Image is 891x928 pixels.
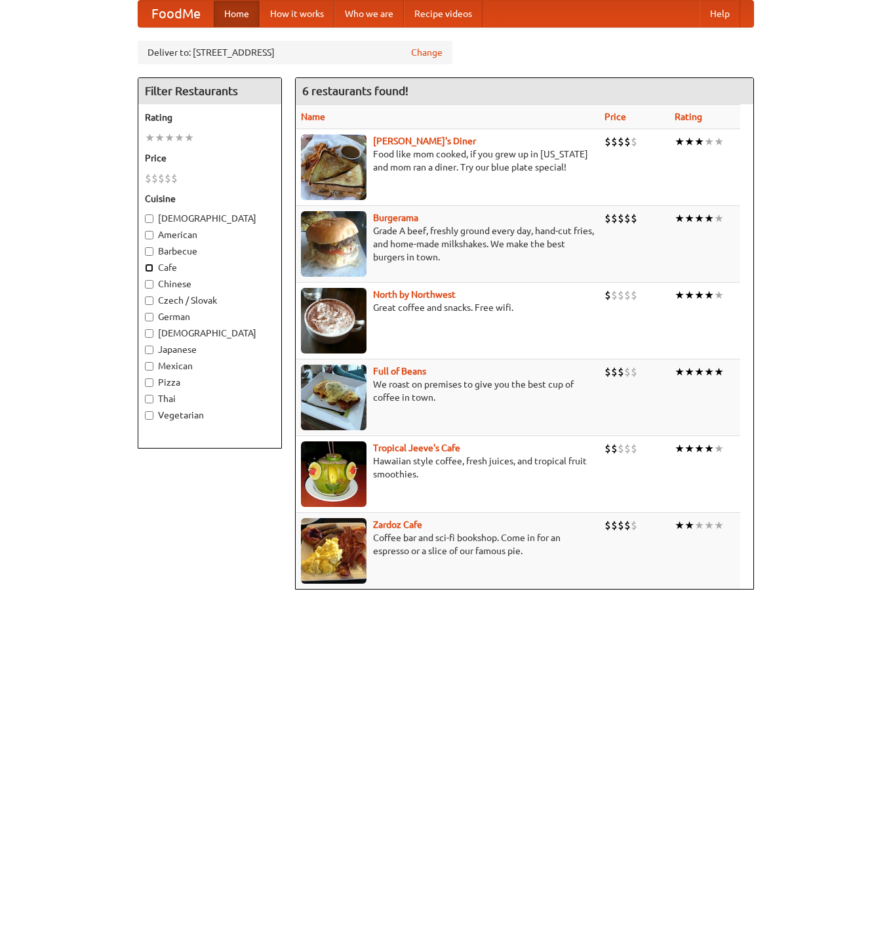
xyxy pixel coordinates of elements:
[714,518,724,533] li: ★
[174,131,184,145] li: ★
[675,111,702,122] a: Rating
[604,288,611,302] li: $
[618,211,624,226] li: $
[694,441,704,456] li: ★
[145,329,153,338] input: [DEMOGRAPHIC_DATA]
[334,1,404,27] a: Who we are
[145,228,275,241] label: American
[145,171,151,186] li: $
[301,454,594,481] p: Hawaiian style coffee, fresh juices, and tropical fruit smoothies.
[684,518,694,533] li: ★
[145,294,275,307] label: Czech / Slovak
[618,441,624,456] li: $
[675,288,684,302] li: ★
[151,171,158,186] li: $
[158,171,165,186] li: $
[694,134,704,149] li: ★
[624,518,631,533] li: $
[301,111,325,122] a: Name
[684,134,694,149] li: ★
[373,443,460,453] a: Tropical Jeeve's Cafe
[373,212,418,223] b: Burgerama
[694,211,704,226] li: ★
[704,518,714,533] li: ★
[624,365,631,379] li: $
[145,261,275,274] label: Cafe
[301,224,594,264] p: Grade A beef, freshly ground every day, hand-cut fries, and home-made milkshakes. We make the bes...
[301,288,366,353] img: north.jpg
[145,192,275,205] h5: Cuisine
[138,1,214,27] a: FoodMe
[624,211,631,226] li: $
[145,313,153,321] input: German
[145,376,275,389] label: Pizza
[714,441,724,456] li: ★
[301,211,366,277] img: burgerama.jpg
[145,310,275,323] label: German
[675,211,684,226] li: ★
[700,1,740,27] a: Help
[301,301,594,314] p: Great coffee and snacks. Free wifi.
[604,441,611,456] li: $
[214,1,260,27] a: Home
[618,518,624,533] li: $
[675,518,684,533] li: ★
[145,231,153,239] input: American
[684,365,694,379] li: ★
[145,264,153,272] input: Cafe
[260,1,334,27] a: How it works
[145,395,153,403] input: Thai
[404,1,483,27] a: Recipe videos
[373,519,422,530] a: Zardoz Cafe
[714,288,724,302] li: ★
[373,366,426,376] a: Full of Beans
[624,134,631,149] li: $
[373,289,456,300] a: North by Northwest
[714,365,724,379] li: ★
[145,359,275,373] label: Mexican
[138,78,281,104] h4: Filter Restaurants
[171,171,178,186] li: $
[618,365,624,379] li: $
[604,111,626,122] a: Price
[604,365,611,379] li: $
[145,245,275,258] label: Barbecue
[624,441,631,456] li: $
[604,134,611,149] li: $
[145,346,153,354] input: Japanese
[694,518,704,533] li: ★
[684,211,694,226] li: ★
[145,214,153,223] input: [DEMOGRAPHIC_DATA]
[184,131,194,145] li: ★
[675,441,684,456] li: ★
[631,288,637,302] li: $
[138,41,452,64] div: Deliver to: [STREET_ADDRESS]
[624,288,631,302] li: $
[145,247,153,256] input: Barbecue
[373,136,476,146] a: [PERSON_NAME]'s Diner
[145,212,275,225] label: [DEMOGRAPHIC_DATA]
[704,365,714,379] li: ★
[604,518,611,533] li: $
[611,518,618,533] li: $
[714,134,724,149] li: ★
[694,288,704,302] li: ★
[684,288,694,302] li: ★
[675,365,684,379] li: ★
[611,134,618,149] li: $
[145,277,275,291] label: Chinese
[145,296,153,305] input: Czech / Slovak
[165,171,171,186] li: $
[145,378,153,387] input: Pizza
[631,211,637,226] li: $
[618,134,624,149] li: $
[145,280,153,289] input: Chinese
[145,409,275,422] label: Vegetarian
[145,151,275,165] h5: Price
[714,211,724,226] li: ★
[145,111,275,124] h5: Rating
[145,362,153,371] input: Mexican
